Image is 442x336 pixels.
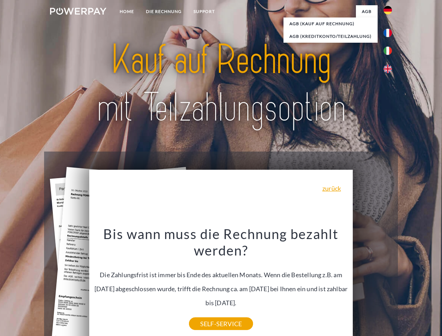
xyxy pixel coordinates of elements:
[384,65,392,73] img: en
[93,225,349,259] h3: Bis wann muss die Rechnung bezahlt werden?
[188,5,221,18] a: SUPPORT
[356,5,378,18] a: agb
[50,8,106,15] img: logo-powerpay-white.svg
[93,225,349,324] div: Die Zahlungsfrist ist immer bis Ende des aktuellen Monats. Wenn die Bestellung z.B. am [DATE] abg...
[283,17,378,30] a: AGB (Kauf auf Rechnung)
[189,317,253,330] a: SELF-SERVICE
[384,6,392,14] img: de
[114,5,140,18] a: Home
[67,34,375,134] img: title-powerpay_de.svg
[283,30,378,43] a: AGB (Kreditkonto/Teilzahlung)
[384,29,392,37] img: fr
[384,47,392,55] img: it
[140,5,188,18] a: DIE RECHNUNG
[322,185,341,191] a: zurück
